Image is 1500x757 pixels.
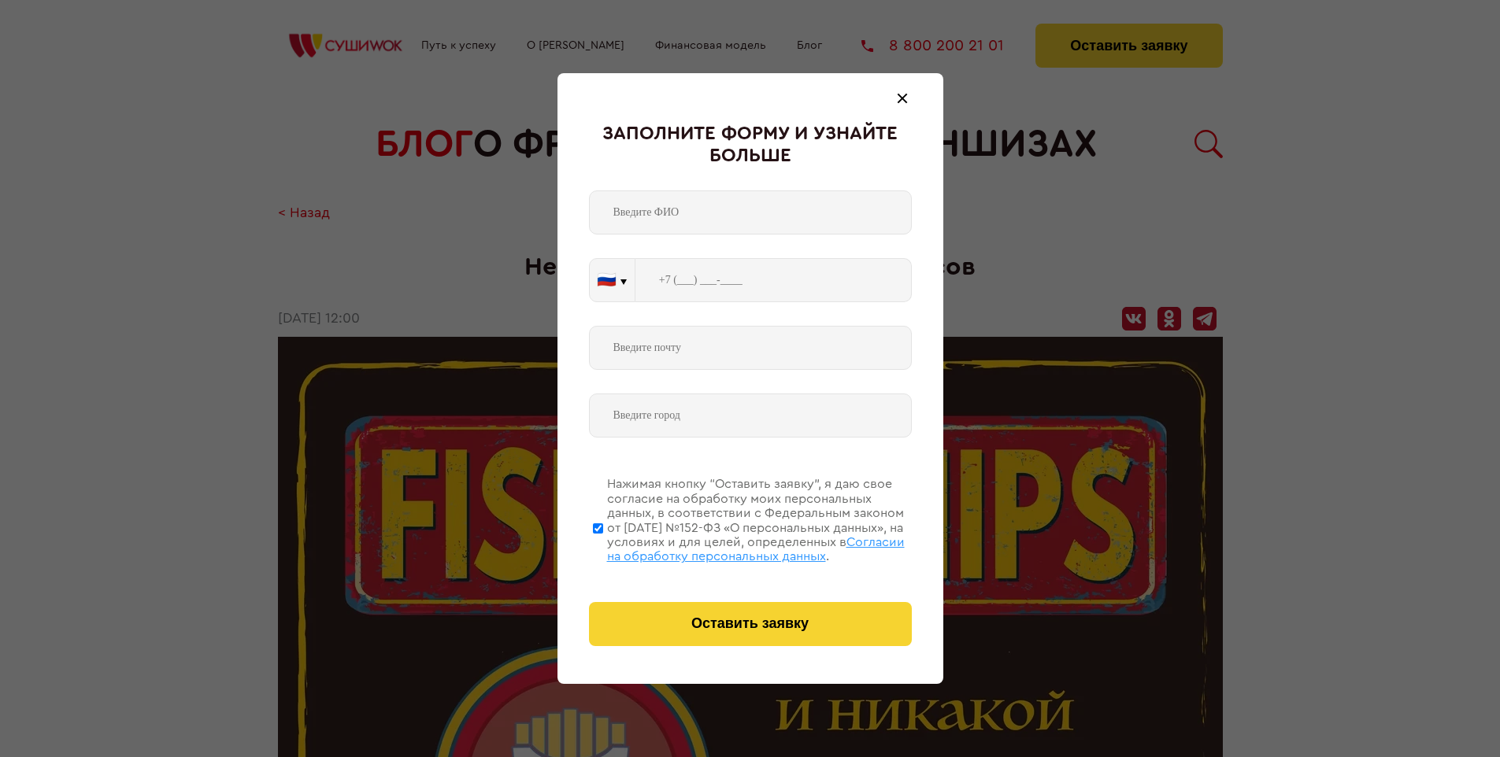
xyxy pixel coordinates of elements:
[607,477,912,563] div: Нажимая кнопку “Оставить заявку”, я даю свое согласие на обработку моих персональных данных, в со...
[589,190,912,234] input: Введите ФИО
[589,393,912,438] input: Введите город
[590,259,635,301] button: 🇷🇺
[589,124,912,167] div: Заполните форму и узнайте больше
[589,326,912,370] input: Введите почту
[635,258,912,302] input: +7 (___) ___-____
[607,536,905,563] span: Согласии на обработку персональных данных
[589,602,912,646] button: Оставить заявку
